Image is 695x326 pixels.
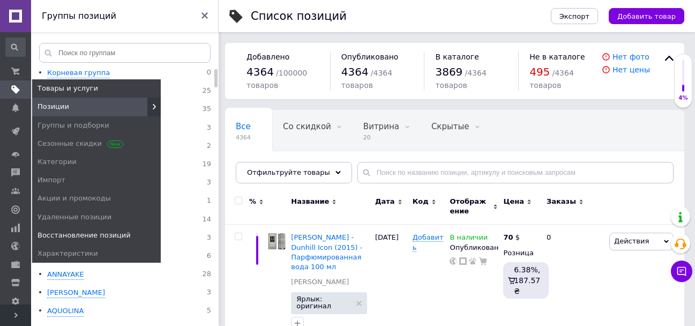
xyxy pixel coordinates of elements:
div: Розница [503,248,537,258]
span: Код [413,197,429,206]
span: 5 [207,306,211,316]
span: Ярлык: оригинал [296,295,351,309]
a: [PERSON_NAME] [291,277,349,287]
span: 6.38%, 187.57 ₴ [514,265,540,295]
span: 3869 [435,65,462,78]
a: Нет фото [612,53,649,61]
div: [PERSON_NAME] [47,288,105,298]
span: Добавлено [246,53,289,61]
a: Позиции [32,98,161,116]
button: Добавить товар [609,8,684,24]
span: Категории [38,157,77,167]
span: Витрина [363,122,399,131]
span: 495 [529,65,550,78]
span: 20 [363,134,399,142]
a: Нет цены [612,65,650,74]
span: 3 [207,288,211,298]
span: 35 [202,105,211,115]
a: Характеристики [32,244,161,263]
span: Опубликовано [341,53,399,61]
span: Добавить [413,233,444,251]
span: 4364 [236,134,251,142]
span: Цена [503,197,524,206]
span: 25 [202,86,211,97]
a: Удаленные позиции [32,208,161,226]
button: Экспорт [551,8,598,24]
span: Отображение [450,197,490,216]
span: 0 [207,68,211,78]
span: / 4364 товаров [341,69,392,90]
a: Группы и подборки [32,116,161,135]
span: Заказы [547,197,576,206]
span: / 100000 товаров [246,69,307,90]
span: Товары и услуги [38,84,98,93]
img: Alfred Dunhill - Dunhill Icon (2015) - Парфюмированная вода 100 мл [268,233,286,250]
span: Дата [375,197,395,206]
span: Восстановление позиций [38,231,131,240]
input: Поиск по названию позиции, артикулу и поисковым запросам [357,162,674,183]
span: Не в каталоге [529,53,585,61]
span: Импорт [38,175,65,185]
span: 4364 [341,65,369,78]
span: Название [291,197,329,206]
b: 70 [503,233,513,241]
span: Сезонные скидки [38,139,121,149]
div: AQUOLINA [47,306,84,316]
span: 3 [207,178,211,188]
span: 2 [207,142,211,152]
a: Импорт [32,171,161,189]
span: В наличии [450,233,488,244]
span: Отфильтруйте товары [247,168,330,176]
div: Корневая группа [47,68,110,78]
span: Все [236,122,251,131]
button: Чат с покупателем [671,261,692,282]
div: Список позиций [251,11,347,22]
span: В каталоге [435,53,479,61]
a: Сезонные скидки [32,135,161,153]
input: Поиск по группам [39,43,211,63]
span: 14 [202,215,211,225]
span: Скрытые [431,122,469,131]
span: Опубликованные [236,162,309,172]
span: Характеристики [38,249,98,258]
div: 4% [675,94,692,102]
div: $ [503,233,520,242]
span: Акции и промокоды [38,194,111,203]
span: Удаленные позиции [38,212,111,222]
span: Группы и подборки [38,121,109,130]
span: Добавить товар [617,12,676,20]
div: Опубликован [450,243,498,253]
a: [PERSON_NAME] - Dunhill Icon (2015) - Парфюмированная вода 100 мл [291,233,362,271]
a: Акции и промокоды [32,189,161,208]
span: 4364 [246,65,274,78]
a: Категории [32,153,161,171]
span: Со скидкой [283,122,331,131]
a: Восстановление позиций [32,226,161,244]
span: 1 [207,196,211,206]
span: / 4364 товаров [435,69,486,90]
span: Позиции [38,102,69,112]
span: 3 [207,123,211,134]
span: 19 [202,160,211,170]
span: / 4364 товаров [529,69,574,90]
span: % [249,197,256,206]
span: Действия [614,237,649,245]
span: Экспорт [559,12,589,20]
span: 3 [207,233,211,243]
span: 6 [207,251,211,262]
div: ANNAYAKE [47,270,84,280]
span: 28 [202,270,211,280]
